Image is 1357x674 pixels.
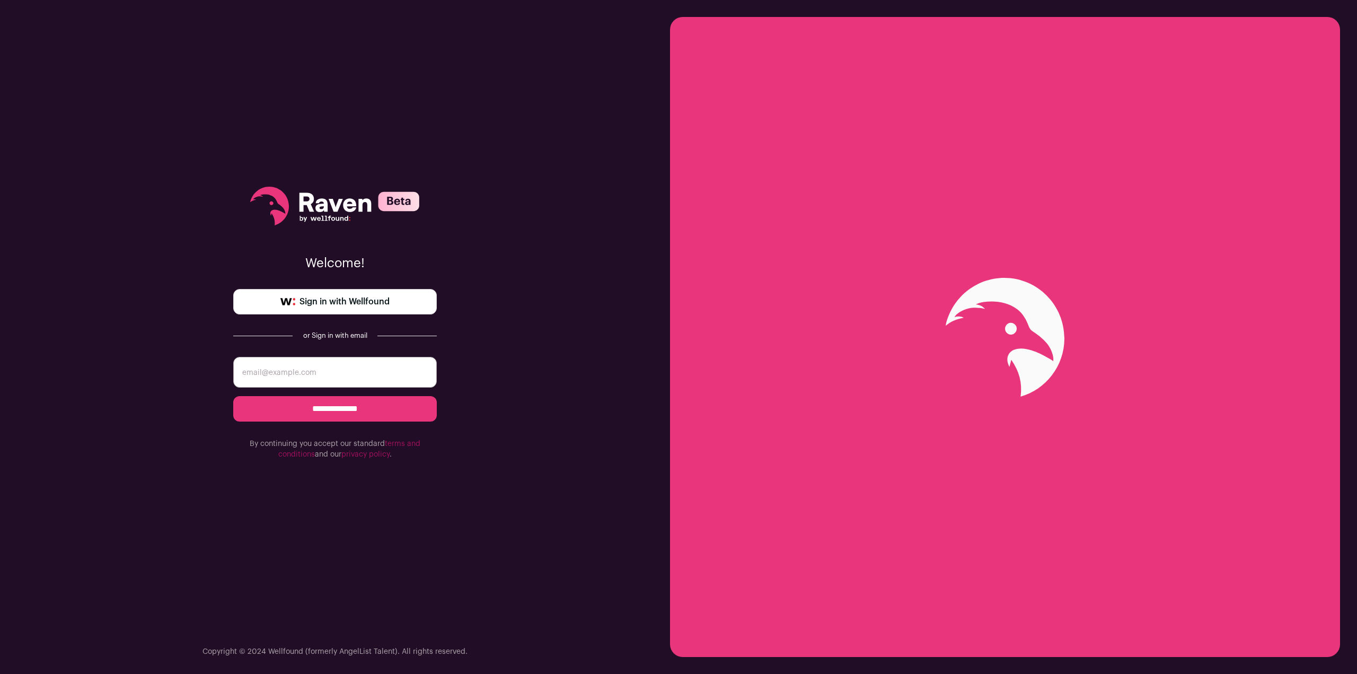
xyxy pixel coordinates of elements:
[233,289,437,314] a: Sign in with Wellfound
[301,331,369,340] div: or Sign in with email
[233,357,437,388] input: email@example.com
[280,298,295,305] img: wellfound-symbol-flush-black-fb3c872781a75f747ccb3a119075da62bfe97bd399995f84a933054e44a575c4.png
[299,295,390,308] span: Sign in with Wellfound
[233,439,437,460] p: By continuing you accept our standard and our .
[202,646,468,657] p: Copyright © 2024 Wellfound (formerly AngelList Talent). All rights reserved.
[233,255,437,272] p: Welcome!
[341,451,390,458] a: privacy policy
